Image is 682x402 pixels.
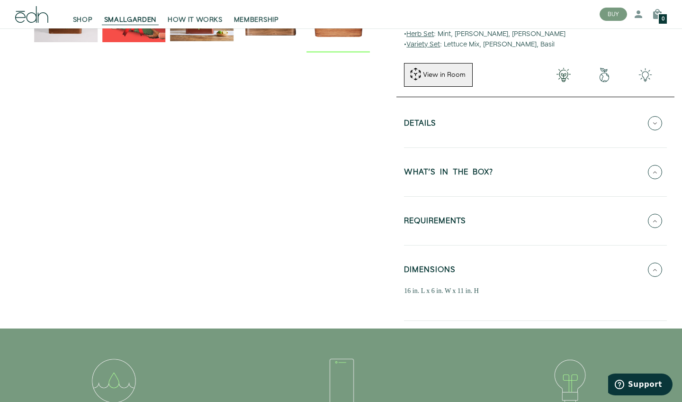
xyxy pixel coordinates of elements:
u: Flower Set [406,19,440,29]
iframe: Opens a widget where you can find more information [608,374,673,397]
button: BUY [600,8,627,21]
span: SHOP [73,15,93,25]
img: 001-light-bulb.png [543,68,584,82]
img: green-earth.png [584,68,625,82]
a: HOW IT WORKS [162,4,228,25]
h5: DIMENSIONS [404,266,456,277]
div: View in Room [422,70,467,80]
h5: Details [404,119,436,130]
span: HOW IT WORKS [168,15,222,25]
button: DIMENSIONS [404,253,667,286]
span: 0 [662,17,664,22]
div: 16 in. L x 6 in. W x 11 in. H [404,286,667,296]
span: SMALLGARDEN [104,15,157,25]
a: MEMBERSHIP [228,4,285,25]
u: Variety Set [406,40,440,49]
button: WHAT'S IN THE BOX? [404,155,667,189]
button: View in Room [404,63,473,87]
button: Details [404,107,667,140]
img: edn-smallgarden-tech.png [625,68,665,82]
button: REQUIREMENTS [404,204,667,238]
u: Herb Set [406,29,434,39]
h5: REQUIREMENTS [404,217,466,228]
a: SHOP [67,4,99,25]
span: MEMBERSHIP [234,15,279,25]
h5: WHAT'S IN THE BOX? [404,168,493,179]
a: SMALLGARDEN [99,4,162,25]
